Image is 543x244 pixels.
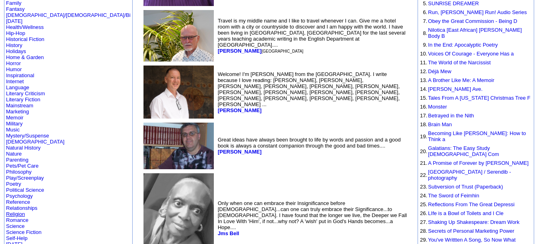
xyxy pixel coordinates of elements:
a: Mainstream [6,103,33,109]
a: Play/Screenplay [6,175,44,181]
a: Military [6,121,23,127]
a: Reference [6,199,30,205]
a: Pets/Pet Care [6,163,39,169]
a: Fantasy [6,6,25,12]
a: Literary Fiction [6,96,40,103]
font: 17. [420,113,427,119]
font: 26. [420,210,427,216]
font: 13. [420,77,427,83]
a: History [6,42,22,48]
a: Secrets of Personal Marketing Power [428,228,514,234]
font: 28. [420,228,427,234]
a: Galatians: The Easy Study [DEMOGRAPHIC_DATA] Com [428,145,499,157]
a: Music [6,127,20,133]
a: [PERSON_NAME] Ave. [428,86,483,92]
a: Science Fiction [6,229,41,235]
a: Home & Garden [6,54,44,60]
img: 1363.jpg [143,10,214,62]
font: 20. [420,148,427,154]
a: [DEMOGRAPHIC_DATA]/[DEMOGRAPHIC_DATA]/Bi [6,12,131,18]
a: Marketing [6,109,29,115]
a: In the End: Apocalyptic Poetry [428,42,498,48]
font: 9. [423,42,427,48]
font: 27. [420,219,427,225]
font: 16. [420,104,427,110]
a: Humor [6,66,22,72]
font: 11. [420,59,427,66]
a: Parenting [6,157,29,163]
a: You've Writtten A Song, So Now What [428,237,516,243]
a: Self-Help [6,235,27,241]
font: 8. [423,30,427,36]
font: 29. [420,237,427,243]
font: 6. [423,9,427,15]
img: 12450.JPG [143,66,214,118]
font: Travel is my middle name and I like to travel whenever I can. Give me a hotel room with a city or... [218,18,406,54]
a: Hip-Hop [6,30,25,36]
a: Poetry [6,181,21,187]
a: [PERSON_NAME] [218,107,262,113]
font: 25. [420,201,427,207]
font: 24. [420,193,427,199]
a: Science [6,223,25,229]
font: 12. [420,68,427,74]
a: Relationships [6,205,37,211]
a: SUNRISE DREAMER [428,0,479,6]
font: 14. [420,86,427,92]
a: Political Science [6,187,44,193]
a: Jms Bell [218,230,239,236]
a: A Promise of Forever by [PERSON_NAME] [428,160,529,166]
a: Déjà Mew [428,68,451,74]
font: 22. [420,172,427,178]
font: Great ideas have always been brought to life by words and passion and a good book is always a con... [218,137,401,155]
font: 15. [420,95,427,101]
a: Obey the Great Commission - Being D [428,18,517,24]
a: Nature [6,151,22,157]
a: Health/Wellness [6,24,44,30]
a: Psychology [6,193,33,199]
font: 10. [420,51,427,57]
a: Romance [6,217,29,223]
a: Religion [6,211,25,217]
font: 18. [420,121,427,127]
b: [PERSON_NAME] [218,149,262,155]
img: 125702.jpg [143,123,214,170]
a: [GEOGRAPHIC_DATA] / Serendib - photography [428,169,511,181]
a: Language [6,84,29,90]
a: Betrayed in the Nith [428,113,474,119]
a: Reflections From The Great Depressi [428,201,514,207]
a: A Brother Like Me: A Memoir [428,77,494,83]
a: Holidays [6,48,26,54]
a: Horror [6,60,21,66]
font: Welcome! I'm [PERSON_NAME] from the [GEOGRAPHIC_DATA]. I write because I love reading: [PERSON_NA... [218,71,400,113]
a: [PERSON_NAME] [218,48,262,54]
font: Only when one can embrace their Insignificance before [DEMOGRAPHIC_DATA]...can one can truly embr... [218,200,407,236]
a: Nilotica [East African] [PERSON_NAME] Body B [428,27,522,39]
a: Mystery/Suspense [6,133,49,139]
font: 21. [420,160,427,166]
a: Subversion of Trust (Paperback) [428,184,503,190]
a: Natural History [6,145,41,151]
